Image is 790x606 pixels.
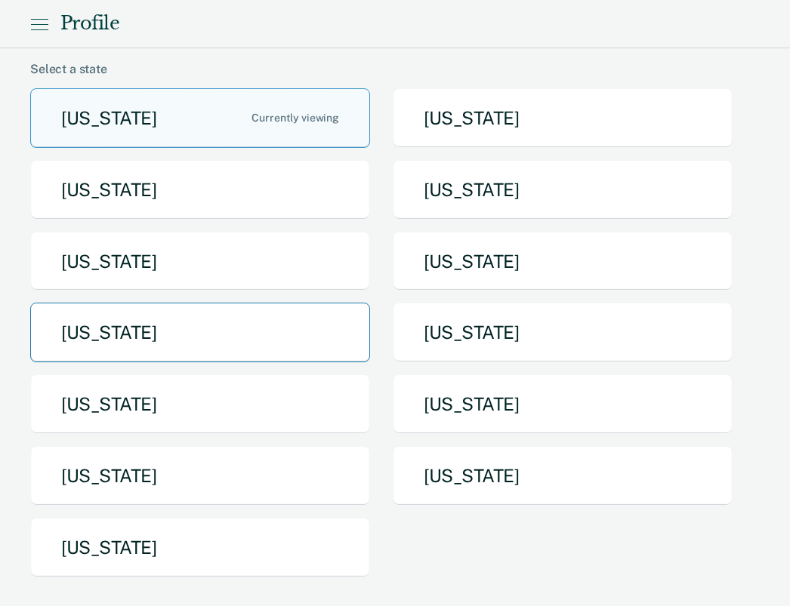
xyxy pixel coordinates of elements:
[30,446,370,506] button: [US_STATE]
[30,88,370,148] button: [US_STATE]
[393,374,733,434] button: [US_STATE]
[30,62,760,76] div: Select a state
[60,13,119,35] div: Profile
[393,303,733,362] button: [US_STATE]
[30,232,370,291] button: [US_STATE]
[393,160,733,220] button: [US_STATE]
[393,232,733,291] button: [US_STATE]
[30,160,370,220] button: [US_STATE]
[30,374,370,434] button: [US_STATE]
[30,518,370,577] button: [US_STATE]
[393,446,733,506] button: [US_STATE]
[393,88,733,148] button: [US_STATE]
[30,303,370,362] button: [US_STATE]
